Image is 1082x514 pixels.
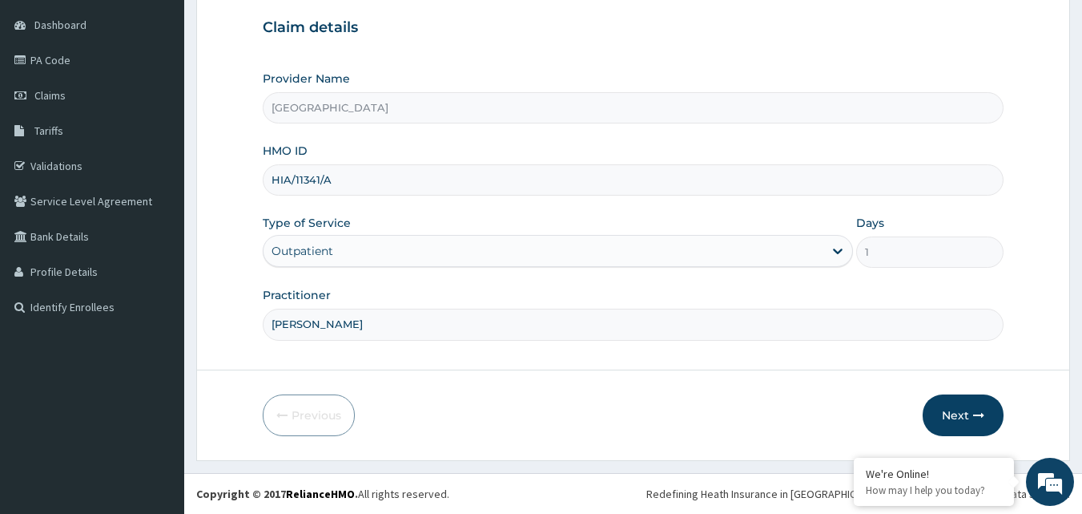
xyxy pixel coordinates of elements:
[93,155,221,317] span: We're online!
[34,88,66,103] span: Claims
[30,80,65,120] img: d_794563401_company_1708531726252_794563401
[34,123,63,138] span: Tariffs
[286,487,355,501] a: RelianceHMO
[184,473,1082,514] footer: All rights reserved.
[263,143,308,159] label: HMO ID
[856,215,884,231] label: Days
[34,18,86,32] span: Dashboard
[866,484,1002,497] p: How may I help you today?
[263,395,355,436] button: Previous
[646,486,1070,502] div: Redefining Heath Insurance in [GEOGRAPHIC_DATA] using Telemedicine and Data Science!
[923,395,1004,436] button: Next
[263,287,331,303] label: Practitioner
[263,215,351,231] label: Type of Service
[263,309,1004,340] input: Enter Name
[866,467,1002,481] div: We're Online!
[272,243,333,259] div: Outpatient
[8,343,305,399] textarea: Type your message and hit 'Enter'
[263,164,1004,196] input: Enter HMO ID
[196,487,358,501] strong: Copyright © 2017 .
[263,8,301,47] div: Minimize live chat window
[83,90,269,111] div: Chat with us now
[263,71,350,87] label: Provider Name
[263,19,1004,37] h3: Claim details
